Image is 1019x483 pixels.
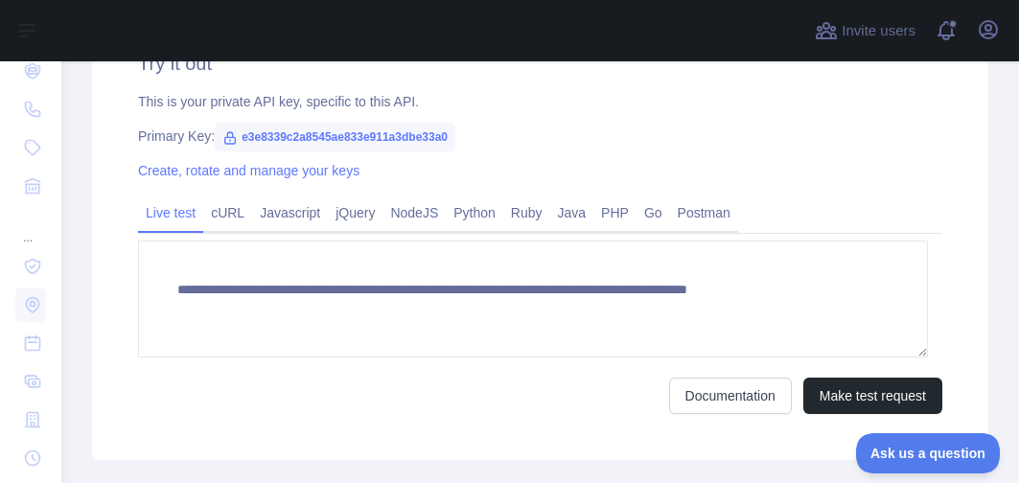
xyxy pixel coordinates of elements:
a: Live test [138,197,203,228]
a: Postman [670,197,738,228]
a: jQuery [328,197,382,228]
a: Go [637,197,670,228]
a: cURL [203,197,252,228]
a: Javascript [252,197,328,228]
a: Create, rotate and manage your keys [138,163,359,178]
a: Java [550,197,594,228]
div: Primary Key: [138,126,942,146]
button: Invite users [811,15,919,46]
div: ... [15,207,46,245]
span: Invite users [842,20,915,42]
h2: Try it out [138,50,942,77]
a: PHP [593,197,637,228]
span: e3e8339c2a8545ae833e911a3dbe33a0 [215,123,455,151]
a: Python [446,197,503,228]
div: This is your private API key, specific to this API. [138,92,942,111]
button: Make test request [803,378,942,414]
a: Ruby [503,197,550,228]
a: NodeJS [382,197,446,228]
iframe: Toggle Customer Support [856,433,1000,473]
a: Documentation [669,378,792,414]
